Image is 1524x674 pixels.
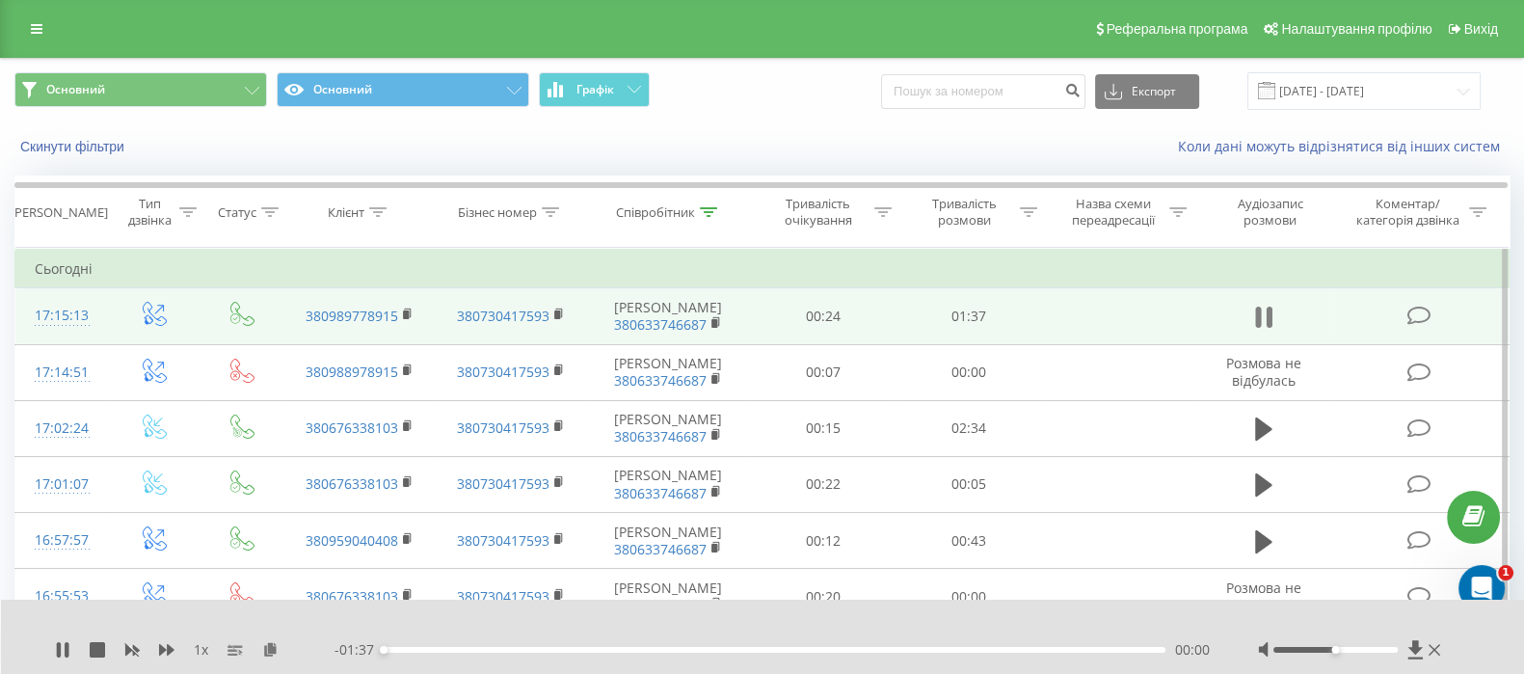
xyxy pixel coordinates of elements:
[46,82,105,97] span: Основний
[457,474,549,493] a: 380730417593
[614,315,707,334] a: 380633746687
[380,646,388,654] div: Accessibility label
[896,344,1041,400] td: 00:00
[587,569,750,625] td: [PERSON_NAME]
[328,204,364,221] div: Клієнт
[587,456,750,512] td: [PERSON_NAME]
[1281,21,1431,37] span: Налаштування профілю
[457,363,549,381] a: 380730417593
[881,74,1085,109] input: Пошук за номером
[914,196,1015,229] div: Тривалість розмови
[750,456,896,512] td: 00:22
[614,540,707,558] a: 380633746687
[306,587,398,606] a: 380676338103
[306,474,398,493] a: 380676338103
[1178,137,1510,155] a: Коли дані можуть відрізнятися вiд інших систем
[35,354,89,391] div: 17:14:51
[587,344,750,400] td: [PERSON_NAME]
[587,400,750,456] td: [PERSON_NAME]
[614,371,707,390] a: 380633746687
[750,569,896,625] td: 00:20
[15,250,1510,288] td: Сьогодні
[306,418,398,437] a: 380676338103
[896,513,1041,569] td: 00:43
[457,531,549,550] a: 380730417593
[1332,646,1340,654] div: Accessibility label
[457,418,549,437] a: 380730417593
[896,456,1041,512] td: 00:05
[334,640,384,660] span: - 01:37
[1226,354,1301,390] span: Розмова не відбулась
[306,307,398,325] a: 380989778915
[1351,196,1464,229] div: Коментар/категорія дзвінка
[1061,196,1164,229] div: Назва схеми переадресації
[587,288,750,344] td: [PERSON_NAME]
[35,522,89,559] div: 16:57:57
[1226,579,1301,614] span: Розмова не відбулась
[1175,640,1210,660] span: 00:00
[306,363,398,381] a: 380988978915
[896,569,1041,625] td: 00:00
[896,400,1041,456] td: 02:34
[277,72,529,107] button: Основний
[614,484,707,502] a: 380633746687
[457,587,549,606] a: 380730417593
[14,138,134,155] button: Скинути фільтри
[35,297,89,335] div: 17:15:13
[750,288,896,344] td: 00:24
[614,427,707,445] a: 380633746687
[539,72,650,107] button: Графік
[750,513,896,569] td: 00:12
[14,72,267,107] button: Основний
[1464,21,1498,37] span: Вихід
[767,196,869,229] div: Тривалість очікування
[194,640,208,660] span: 1 x
[458,204,537,221] div: Бізнес номер
[35,578,89,615] div: 16:55:53
[306,531,398,550] a: 380959040408
[1095,74,1199,109] button: Експорт
[1211,196,1328,229] div: Аудіозапис розмови
[896,288,1041,344] td: 01:37
[125,196,174,229] div: Тип дзвінка
[750,400,896,456] td: 00:15
[750,344,896,400] td: 00:07
[614,596,707,614] a: 380633746687
[1458,565,1505,611] iframe: Intercom live chat
[576,83,614,96] span: Графік
[587,513,750,569] td: [PERSON_NAME]
[1107,21,1248,37] span: Реферальна програма
[11,204,108,221] div: [PERSON_NAME]
[1498,565,1513,580] span: 1
[616,204,695,221] div: Співробітник
[35,466,89,503] div: 17:01:07
[35,410,89,447] div: 17:02:24
[218,204,256,221] div: Статус
[457,307,549,325] a: 380730417593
